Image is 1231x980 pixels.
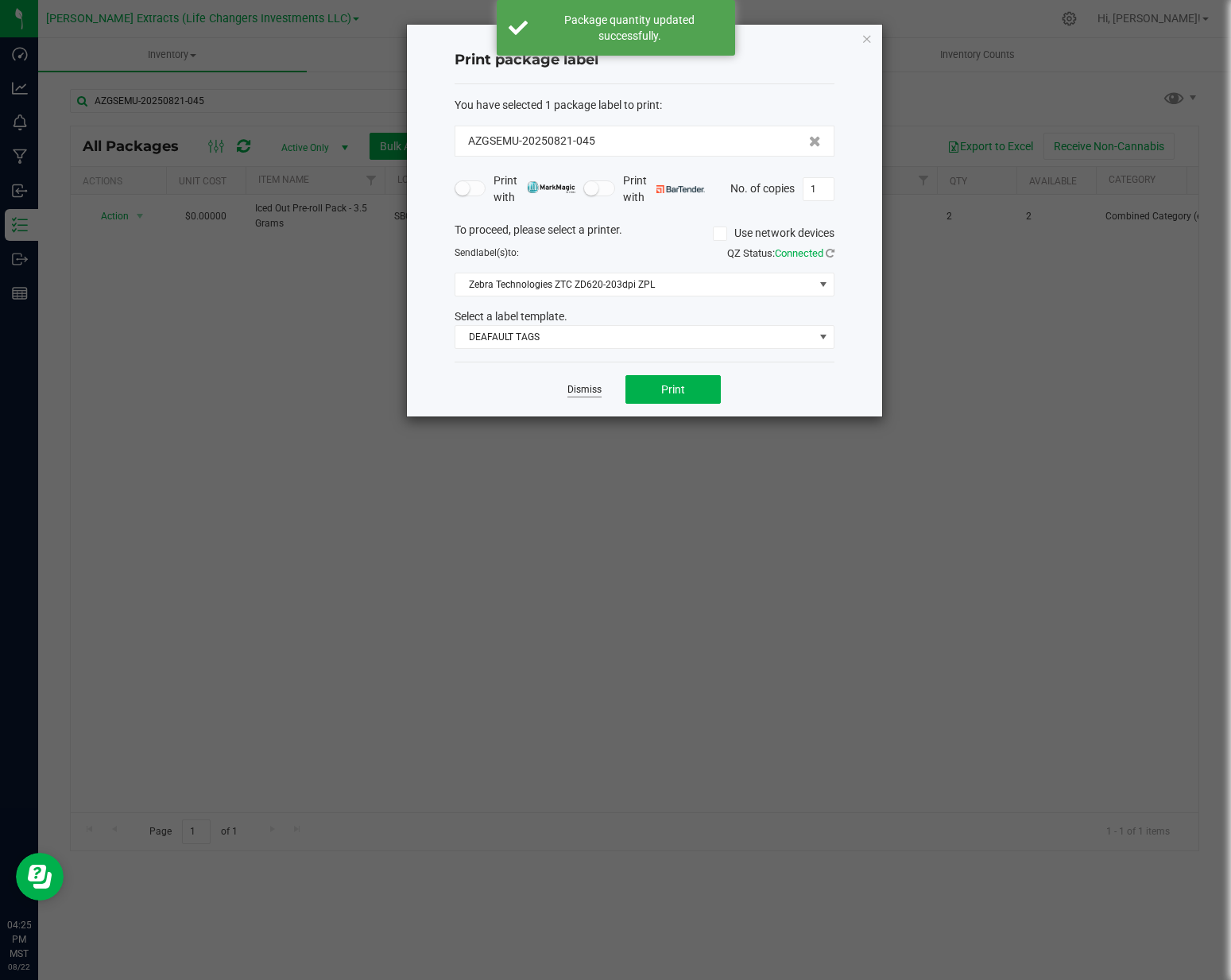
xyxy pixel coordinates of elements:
[455,99,660,111] span: You have selected 1 package label to print
[656,185,705,193] img: bartender.png
[455,273,814,296] span: Zebra Technologies ZTC ZD620-203dpi ZPL
[775,247,823,259] span: Connected
[443,222,846,246] div: To proceed, please select a printer.
[623,172,705,206] span: Print with
[455,97,834,114] div: :
[567,383,602,397] a: Dismiss
[661,383,685,396] span: Print
[476,247,508,258] span: label(s)
[713,225,834,242] label: Use network devices
[527,181,575,193] img: mark_magic_cybra.png
[443,308,846,325] div: Select a label template.
[536,12,723,44] div: Package quantity updated successfully.
[625,375,721,404] button: Print
[455,247,519,258] span: Send to:
[455,326,814,348] span: DEAFAULT TAGS
[727,247,834,259] span: QZ Status:
[16,853,64,901] iframe: Resource center
[455,50,834,71] h4: Print package label
[730,181,795,194] span: No. of copies
[468,133,595,149] span: AZGSEMU-20250821-045
[494,172,575,206] span: Print with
